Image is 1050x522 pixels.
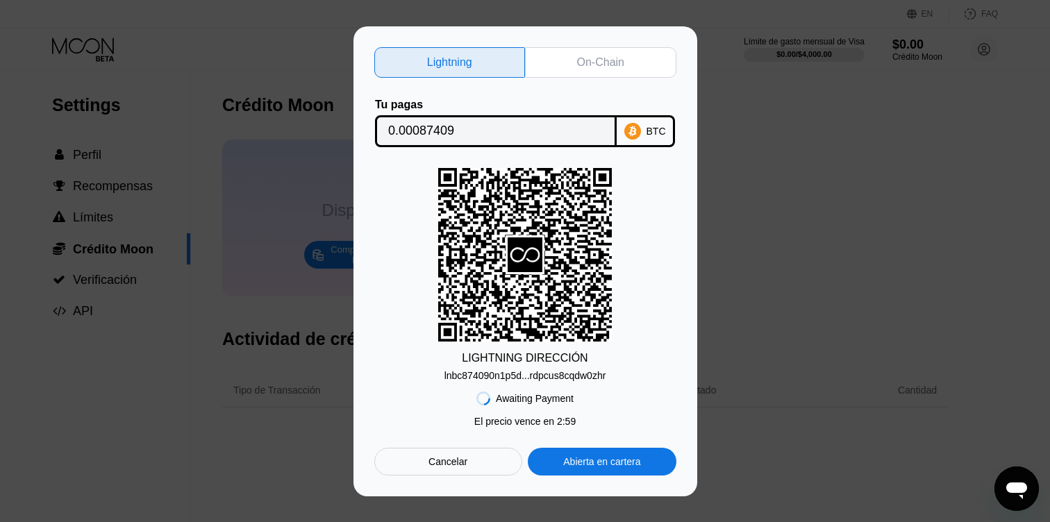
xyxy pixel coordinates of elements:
div: BTC [647,126,666,137]
div: Lightning [374,47,526,78]
div: Cancelar [428,455,467,468]
div: LIGHTNING DIRECCIÓN [462,352,587,364]
div: Tu pagas [375,99,617,111]
div: Tu pagasBTC [374,99,676,147]
div: Cancelar [374,448,522,475]
div: Lightning [427,56,472,69]
div: lnbc874090n1p5d...rdpcus8cqdw0zhr [444,370,606,381]
div: On-Chain [577,56,624,69]
div: Abierta en cartera [563,455,640,468]
span: 2 : 59 [557,416,576,427]
div: Abierta en cartera [528,448,676,475]
div: On-Chain [525,47,676,78]
div: lnbc874090n1p5d...rdpcus8cqdw0zhr [444,364,606,381]
div: El precio vence en [474,416,576,427]
div: Awaiting Payment [496,393,574,404]
iframe: Botón para iniciar la ventana de mensajería [994,466,1039,511]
